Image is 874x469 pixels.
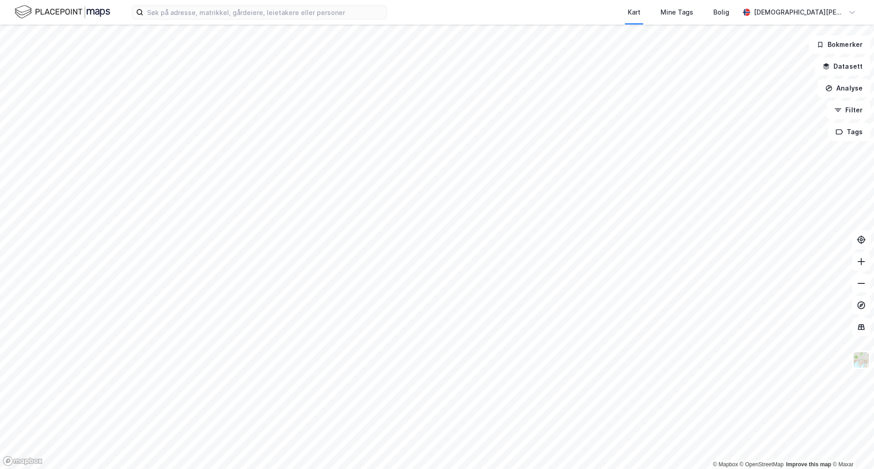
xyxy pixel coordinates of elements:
[754,7,845,18] div: [DEMOGRAPHIC_DATA][PERSON_NAME]
[815,57,870,76] button: Datasett
[818,79,870,97] button: Analyse
[740,461,784,468] a: OpenStreetMap
[15,4,110,20] img: logo.f888ab2527a4732fd821a326f86c7f29.svg
[828,425,874,469] div: Kontrollprogram for chat
[661,7,693,18] div: Mine Tags
[3,456,43,466] a: Mapbox homepage
[827,101,870,119] button: Filter
[809,35,870,54] button: Bokmerker
[828,123,870,141] button: Tags
[628,7,640,18] div: Kart
[143,5,386,19] input: Søk på adresse, matrikkel, gårdeiere, leietakere eller personer
[713,461,738,468] a: Mapbox
[853,351,870,368] img: Z
[828,425,874,469] iframe: Chat Widget
[786,461,831,468] a: Improve this map
[713,7,729,18] div: Bolig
